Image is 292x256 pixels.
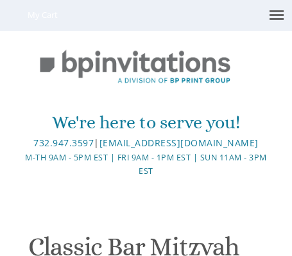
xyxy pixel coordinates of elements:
[25,151,267,178] div: M-Th 9am - 5pm EST | Fri 9am - 1pm EST | Sun 11am - 3pm EST
[25,40,245,94] img: BP Invitation Loft
[25,135,267,151] div: |
[25,110,267,135] div: We're here to serve you!
[99,137,259,149] a: [EMAIL_ADDRESS][DOMAIN_NAME]
[33,137,94,149] a: 732.947.3597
